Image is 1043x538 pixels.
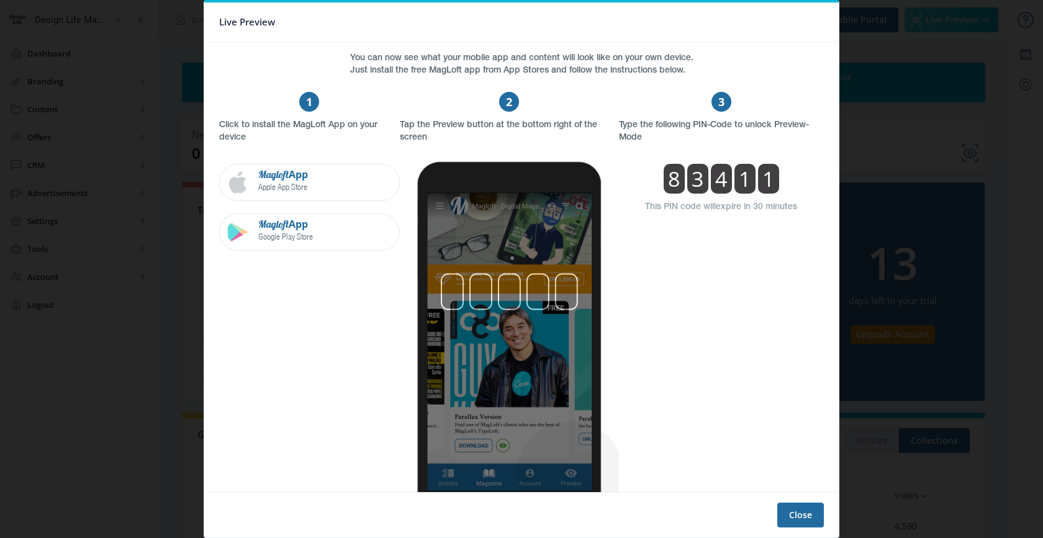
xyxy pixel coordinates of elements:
div: App [258,168,308,181]
div: Apple App Store [258,181,308,193]
span: Magloft [258,218,289,230]
p: You can now see what your mobile app and content will look like on your own device. Just install ... [350,52,693,77]
div: 8 [664,164,685,194]
img: apple.png [222,167,253,198]
button: Close [777,503,824,527]
p: This PIN code will [645,201,797,213]
span: 2 [499,92,519,112]
a: MagloftAppApple App Store [219,164,400,201]
span: Live Preview [219,12,275,32]
div: App [258,218,313,230]
div: 4 [711,164,732,194]
a: MagloftAppGoogle Play Store [219,213,400,251]
div: 3 [687,164,708,194]
p: Tap the Preview button at the bottom right of the screen [400,119,619,144]
div: 1 [734,164,756,194]
span: 1 [299,92,319,112]
img: google-play.png [222,217,253,248]
p: Click to install the MagLoft App on your device [219,119,400,144]
div: Google Play Store [258,230,313,243]
div: 1 [758,164,779,194]
span: expire in 30 minutes [716,203,797,211]
span: 3 [711,92,731,112]
p: Type the following PIN-Code to unlock Preview-Mode [619,119,824,144]
span: Magloft [258,168,289,181]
